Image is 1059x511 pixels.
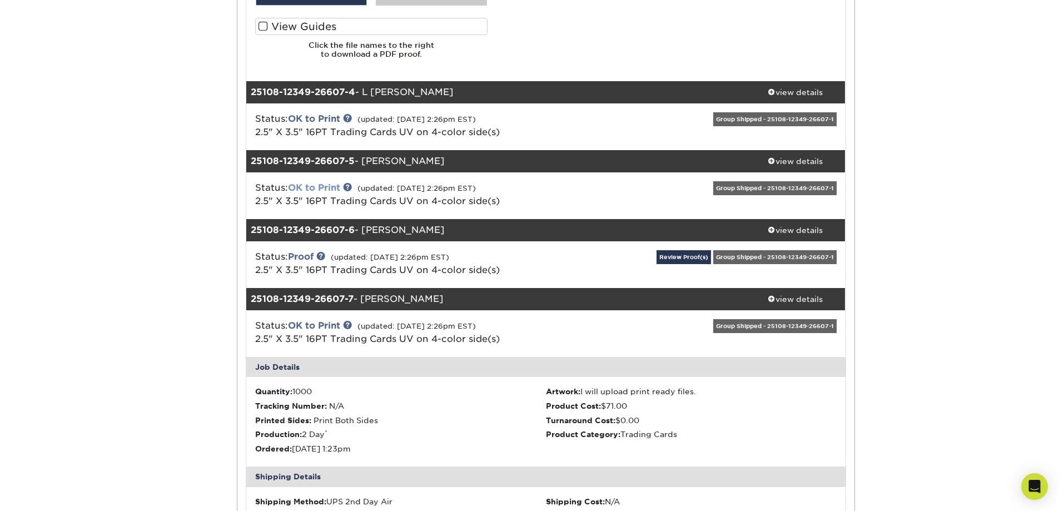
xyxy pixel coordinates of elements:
div: Group Shipped - 25108-12349-26607-1 [713,181,837,195]
div: Job Details [246,357,846,377]
li: Trading Cards [546,429,837,440]
li: $71.00 [546,400,837,411]
li: [DATE] 1:23pm [255,443,546,454]
strong: Shipping Method: [255,497,326,506]
strong: Artwork: [546,387,580,396]
div: Shipping Details [246,467,846,487]
strong: Product Category: [546,430,620,439]
strong: Product Cost: [546,401,601,410]
a: view details [745,288,846,310]
a: OK to Print [288,320,340,331]
a: view details [745,150,846,172]
div: N/A [546,496,837,507]
a: 2.5" X 3.5" 16PT Trading Cards UV on 4-color side(s) [255,265,500,275]
div: Status: [247,181,645,208]
strong: 25108-12349-26607-6 [251,225,355,235]
li: 2 Day [255,429,546,440]
div: - [PERSON_NAME] [246,150,745,172]
small: (updated: [DATE] 2:26pm EST) [357,184,476,192]
strong: Turnaround Cost: [546,416,615,425]
strong: Quantity: [255,387,292,396]
a: 2.5" X 3.5" 16PT Trading Cards UV on 4-color side(s) [255,196,500,206]
label: View Guides [255,18,488,35]
div: view details [745,293,846,304]
a: OK to Print [288,113,340,124]
small: (updated: [DATE] 2:26pm EST) [357,115,476,123]
div: Status: [247,319,645,346]
a: 2.5" X 3.5" 16PT Trading Cards UV on 4-color side(s) [255,334,500,344]
strong: Production: [255,430,302,439]
a: view details [745,219,846,241]
li: 1000 [255,386,546,397]
div: Group Shipped - 25108-12349-26607-1 [713,319,837,333]
strong: Printed Sides: [255,416,311,425]
small: (updated: [DATE] 2:26pm EST) [357,322,476,330]
div: Open Intercom Messenger [1021,473,1048,500]
small: (updated: [DATE] 2:26pm EST) [331,253,449,261]
a: view details [745,81,846,103]
li: $0.00 [546,415,837,426]
strong: Ordered: [255,444,292,453]
div: UPS 2nd Day Air [255,496,546,507]
li: I will upload print ready files. [546,386,837,397]
a: Proof [288,251,314,262]
a: 2.5" X 3.5" 16PT Trading Cards UV on 4-color side(s) [255,127,500,137]
strong: 25108-12349-26607-5 [251,156,355,166]
div: Group Shipped - 25108-12349-26607-1 [713,112,837,126]
div: Status: [247,250,645,277]
span: N/A [329,401,344,410]
div: view details [745,224,846,235]
span: Print Both Sides [314,416,378,425]
strong: 25108-12349-26607-7 [251,294,354,304]
strong: Shipping Cost: [546,497,605,506]
div: view details [745,155,846,166]
div: Status: [247,112,645,139]
div: view details [745,86,846,97]
a: Review Proof(s) [657,250,711,264]
div: - [PERSON_NAME] [246,219,745,241]
strong: Tracking Number: [255,401,327,410]
div: - [PERSON_NAME] [246,288,745,310]
div: Group Shipped - 25108-12349-26607-1 [713,250,837,264]
a: OK to Print [288,182,340,193]
strong: 25108-12349-26607-4 [251,87,355,97]
h6: Click the file names to the right to download a PDF proof. [255,41,488,68]
div: - L [PERSON_NAME] [246,81,745,103]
